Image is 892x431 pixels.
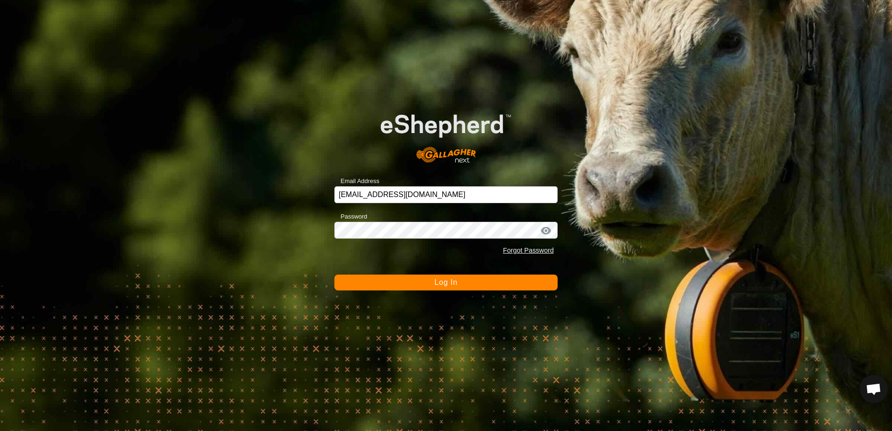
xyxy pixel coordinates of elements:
[334,275,558,290] button: Log In
[434,278,457,286] span: Log In
[357,96,535,172] img: E-shepherd Logo
[334,186,558,203] input: Email Address
[334,177,379,186] label: Email Address
[334,212,367,221] label: Password
[503,247,554,254] a: Forgot Password
[860,375,888,403] div: Open chat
